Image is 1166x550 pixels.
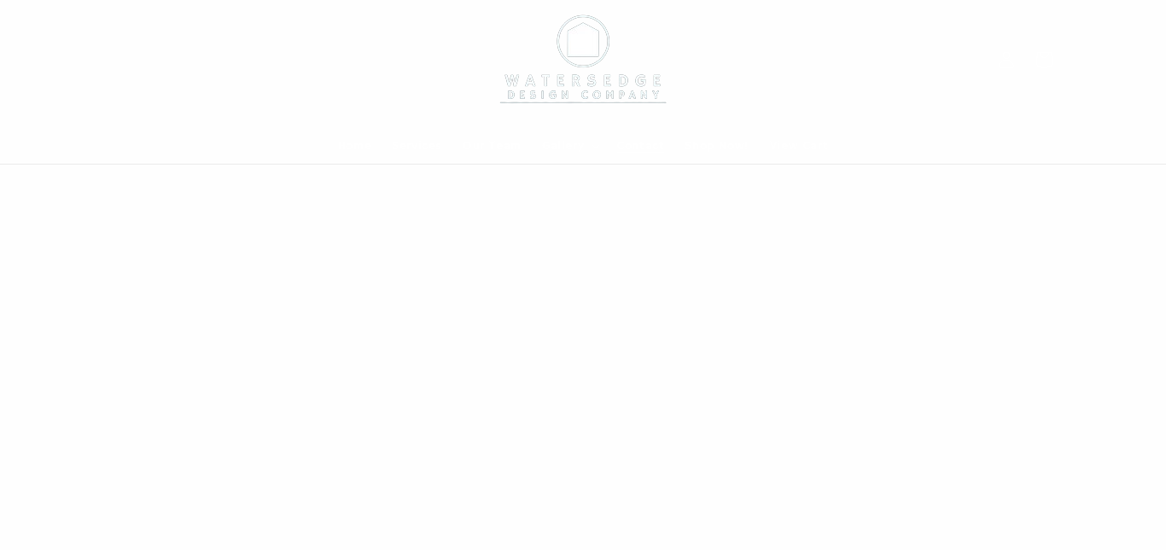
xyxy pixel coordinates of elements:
span: Contact [617,138,664,153]
a: Our Team [452,128,532,164]
a: Home [328,128,382,164]
span: Our Team [463,138,522,153]
summary: Gallery [532,128,607,164]
span: Services [392,138,442,153]
span: View Cart [770,138,828,153]
img: Watersedge Design Co [489,7,677,113]
a: Contact [607,128,674,164]
a: Shop Now! [674,128,759,164]
span: Shop Now! [685,138,749,153]
a: View Cart [760,128,838,164]
a: Services [382,128,452,164]
h2: CONTACT US [421,238,745,410]
span: Gallery [542,138,584,153]
span: Home [338,138,371,153]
